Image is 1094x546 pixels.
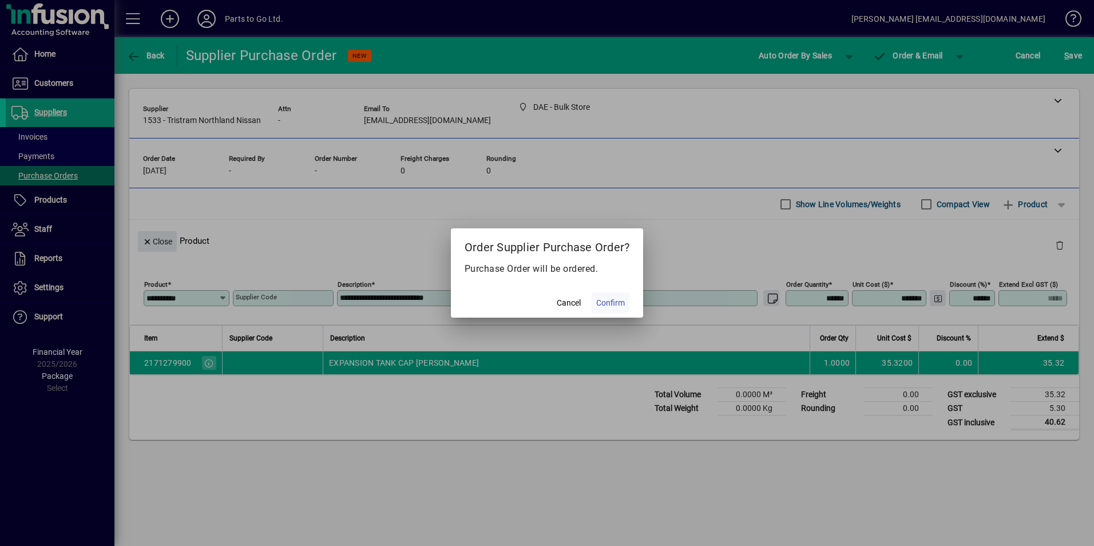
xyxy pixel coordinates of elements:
[465,262,630,276] p: Purchase Order will be ordered.
[596,297,625,309] span: Confirm
[592,292,629,313] button: Confirm
[550,292,587,313] button: Cancel
[451,228,644,262] h2: Order Supplier Purchase Order?
[557,297,581,309] span: Cancel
